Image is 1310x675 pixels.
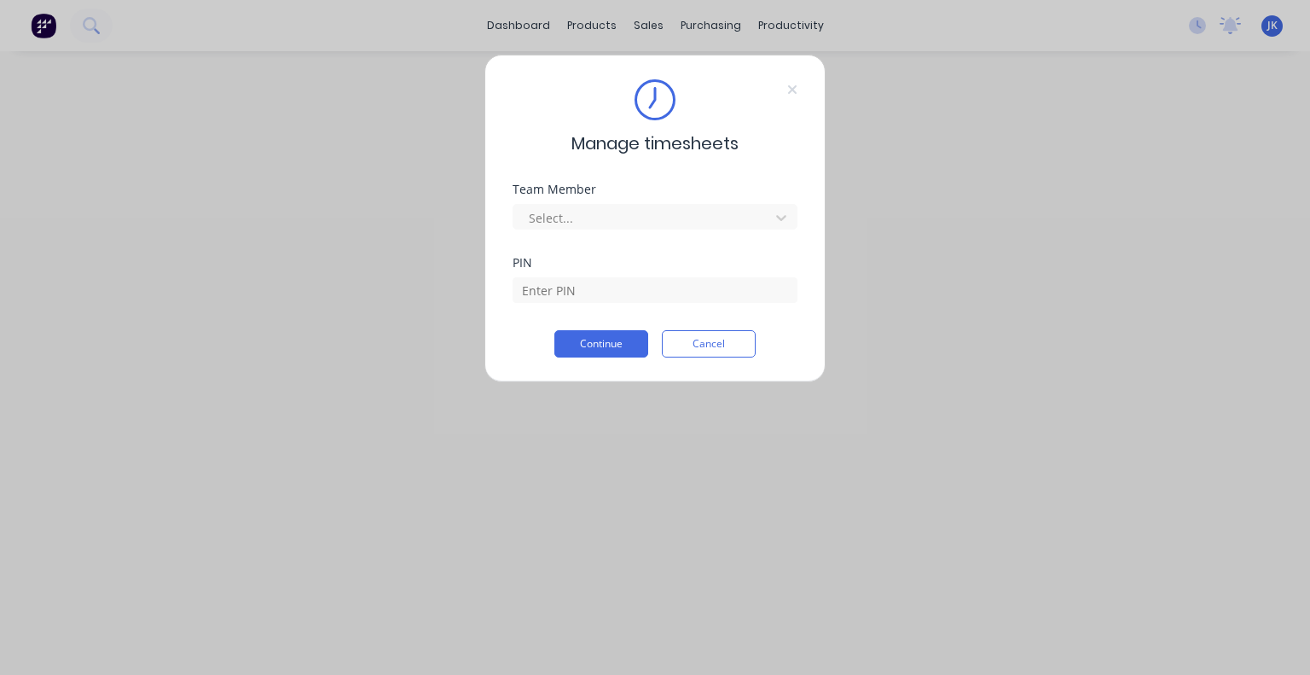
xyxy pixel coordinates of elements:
button: Cancel [662,330,756,358]
input: Enter PIN [513,277,797,303]
span: Manage timesheets [571,131,739,156]
button: Continue [554,330,648,358]
div: PIN [513,257,797,269]
div: Team Member [513,183,797,195]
